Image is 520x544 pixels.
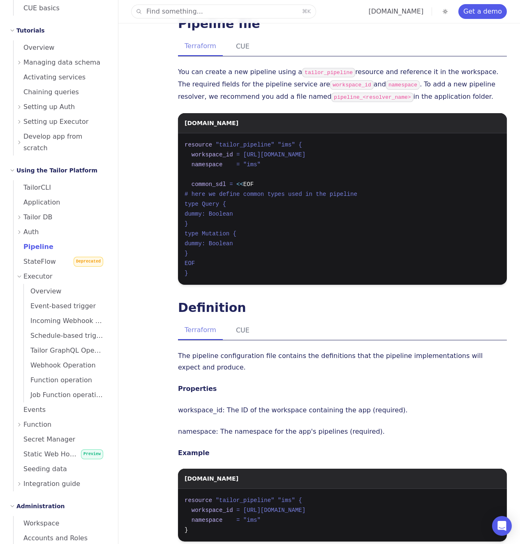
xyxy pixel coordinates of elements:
button: CUE [229,321,256,340]
a: Pipeline [14,239,108,254]
span: EOF [243,181,254,188]
code: pipeline_<resolver_name> [331,93,413,102]
button: CUE [229,37,256,56]
div: Open Intercom Messenger [492,516,512,536]
h2: Tutorials [16,26,45,35]
span: } [185,221,188,227]
span: = [229,181,233,188]
span: Application [14,198,60,206]
span: Activating services [14,73,86,81]
span: "tailor_pipeline" [216,142,275,148]
span: Webhook Operation [24,361,96,369]
span: Setting up Auth [23,101,75,113]
span: Function [23,419,51,430]
span: Schedule-based trigger [24,332,107,339]
span: "ims" [278,497,295,504]
h2: Using the Tailor Platform [16,165,97,175]
span: type Query { [185,201,226,207]
span: Tailor DB [23,212,53,223]
span: workspace_id [192,151,233,158]
span: Tailor GraphQL Operation [24,346,114,354]
span: dummy: Boolean [185,211,233,217]
a: Static Web HostingPreview [14,447,108,462]
span: Preview [81,449,103,459]
a: Function operation [24,373,108,388]
span: = [236,517,240,523]
a: Get a demo [458,4,507,19]
span: # here we define common types used in the pipeline [185,191,357,198]
a: Pipeline file [178,16,260,31]
a: Tailor GraphQL Operation [24,343,108,358]
span: Workspace [14,519,59,527]
span: Managing data schema [23,57,100,68]
span: Event-based trigger [24,302,96,310]
span: Secret Manager [14,435,75,443]
span: Static Web Hosting [14,450,86,458]
a: StateFlowDeprecated [14,254,108,269]
a: Secret Manager [14,432,108,447]
span: Incoming Webhook trigger [24,317,118,325]
a: Webhook Operation [24,358,108,373]
a: Activating services [14,70,108,85]
span: type Mutation { [185,230,236,237]
span: "ims" [243,517,261,523]
span: Pipeline [14,243,53,251]
span: StateFlow [14,258,56,265]
span: common_sdl [192,181,226,188]
a: Seeding data [14,462,108,477]
span: Function operation [24,376,92,384]
code: tailor_pipeline [302,68,355,77]
span: [URL][DOMAIN_NAME] [243,507,305,514]
p: workspace_id: The ID of the workspace containing the app (required). [178,405,507,416]
a: Event-based trigger [24,299,108,314]
span: Job Function operation [24,391,104,399]
span: } [185,250,188,257]
a: Overview [24,284,108,299]
a: Definition [178,300,246,315]
span: resource [185,142,212,148]
a: Incoming Webhook trigger [24,314,108,328]
span: Executor [23,271,53,282]
button: Find something...⌘K [132,5,316,18]
span: [URL][DOMAIN_NAME] [243,151,305,158]
span: namespace [192,517,223,523]
strong: Properties [178,385,217,393]
a: Chaining queries [14,85,108,100]
span: Deprecated [74,257,103,267]
strong: Example [178,449,210,457]
p: The pipeline configuration file contains the definitions that the pipeline implementations will e... [178,350,507,373]
span: Integration guide [23,478,80,490]
p: namespace: The namespace for the app's pipelines (required). [178,426,507,437]
h3: [DOMAIN_NAME] [185,113,238,128]
span: TailorCLI [14,184,51,191]
span: dummy: Boolean [185,240,233,247]
code: workspace_id [330,80,374,90]
a: [DOMAIN_NAME] [368,7,423,15]
code: namespace [386,80,420,90]
h2: Administration [16,501,65,511]
span: CUE basics [14,4,60,12]
span: { [298,497,302,504]
span: "ims" [278,142,295,148]
span: Seeding data [14,465,67,473]
span: "ims" [243,161,261,168]
p: You can create a new pipeline using a resource and reference it in the workspace. The required fi... [178,66,507,103]
span: = [236,507,240,514]
button: Terraform [178,321,223,340]
span: { [298,142,302,148]
a: TailorCLI [14,180,108,195]
a: Application [14,195,108,210]
span: << [236,181,243,188]
span: Develop app from scratch [23,131,108,154]
kbd: ⌘ [302,8,307,14]
span: Setting up Executor [23,116,88,128]
span: } [185,527,188,533]
span: resource [185,497,212,504]
a: Schedule-based trigger [24,328,108,343]
a: CUE basics [14,1,108,16]
span: "tailor_pipeline" [216,497,275,504]
button: Terraform [178,37,223,56]
span: = [236,151,240,158]
button: Toggle dark mode [440,7,450,16]
span: namespace [192,161,223,168]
